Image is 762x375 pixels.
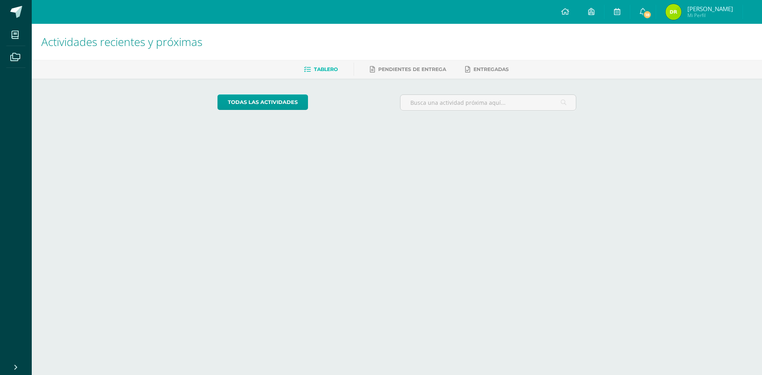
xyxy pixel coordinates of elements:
[314,66,338,72] span: Tablero
[666,4,681,20] img: 19024d3a7829b3e1fb014be9d5268042.png
[687,5,733,13] span: [PERSON_NAME]
[370,63,446,76] a: Pendientes de entrega
[465,63,509,76] a: Entregadas
[304,63,338,76] a: Tablero
[400,95,576,110] input: Busca una actividad próxima aquí...
[473,66,509,72] span: Entregadas
[217,94,308,110] a: todas las Actividades
[687,12,733,19] span: Mi Perfil
[378,66,446,72] span: Pendientes de entrega
[41,34,202,49] span: Actividades recientes y próximas
[643,10,652,19] span: 18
